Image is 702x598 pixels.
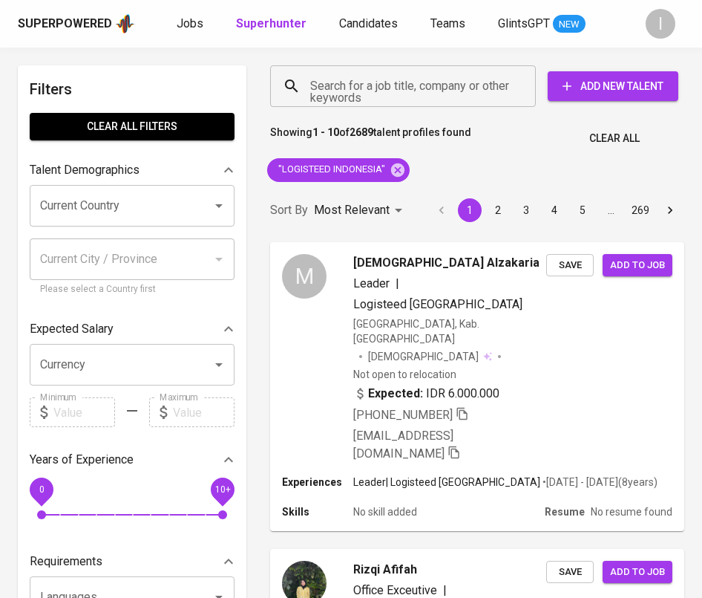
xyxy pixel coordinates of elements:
button: Clear All [583,125,646,152]
a: Superhunter [236,15,309,33]
b: Superhunter [236,16,306,30]
span: Leader [353,276,390,290]
p: Not open to relocation [353,367,456,382]
button: Add New Talent [548,71,678,101]
span: Save [554,564,586,581]
button: Add to job [603,561,672,584]
button: Add to job [603,254,672,277]
input: Value [53,397,115,427]
div: Expected Salary [30,314,234,344]
button: Go to page 4 [542,198,566,222]
b: 1 - 10 [312,126,339,138]
span: Logisteed [GEOGRAPHIC_DATA] [353,297,522,311]
button: Go to page 3 [514,198,538,222]
a: GlintsGPT NEW [498,15,585,33]
span: Clear All [589,129,640,148]
p: Skills [282,504,353,519]
button: Save [546,254,594,277]
span: [DEMOGRAPHIC_DATA] [368,349,481,364]
p: Leader | Logisteed [GEOGRAPHIC_DATA] [353,475,540,490]
a: M[DEMOGRAPHIC_DATA] AlzakariaLeader|Logisteed [GEOGRAPHIC_DATA][GEOGRAPHIC_DATA], Kab. [GEOGRAPHI... [270,242,684,531]
button: Save [546,561,594,584]
span: Rizqi Afifah [353,561,417,579]
span: Clear All filters [42,117,223,136]
span: 0 [39,484,44,495]
div: I [646,9,675,39]
span: Add New Talent [560,77,666,96]
span: GlintsGPT [498,16,550,30]
p: Years of Experience [30,451,134,469]
a: Candidates [339,15,401,33]
p: Please select a Country first [40,282,224,297]
nav: pagination navigation [427,198,684,222]
p: No skill added [353,504,417,519]
p: Sort By [270,201,308,219]
a: Teams [430,15,468,33]
p: Showing of talent profiles found [270,125,471,152]
div: Most Relevant [314,197,407,224]
p: No resume found [591,504,672,519]
h6: Filters [30,77,234,101]
span: "LOGISTEED INDONESIA" [267,163,394,177]
div: Requirements [30,547,234,576]
button: page 1 [458,198,482,222]
button: Go to page 269 [627,198,654,222]
div: M [282,254,327,299]
button: Open [209,195,229,216]
div: [GEOGRAPHIC_DATA], Kab. [GEOGRAPHIC_DATA] [353,316,546,346]
span: [DEMOGRAPHIC_DATA] Alzakaria [353,254,539,272]
p: Talent Demographics [30,161,140,179]
span: Teams [430,16,465,30]
span: Jobs [177,16,203,30]
span: [EMAIL_ADDRESS][DOMAIN_NAME] [353,429,453,461]
div: IDR 6.000.000 [353,385,499,403]
div: Years of Experience [30,445,234,475]
a: Jobs [177,15,206,33]
span: 10+ [214,484,230,495]
b: 2689 [350,126,373,138]
button: Go to page 2 [486,198,510,222]
button: Clear All filters [30,113,234,140]
a: Superpoweredapp logo [18,13,135,35]
span: Candidates [339,16,398,30]
div: "LOGISTEED INDONESIA" [267,158,410,182]
span: NEW [553,17,585,32]
span: | [396,275,399,293]
b: Expected: [368,385,423,403]
img: app logo [115,13,135,35]
span: Save [554,257,586,274]
span: Add to job [610,257,665,274]
p: Experiences [282,475,353,490]
p: • [DATE] - [DATE] ( 8 years ) [540,475,657,490]
div: … [599,203,623,218]
div: Talent Demographics [30,155,234,185]
button: Go to next page [658,198,682,222]
p: Resume [545,504,585,519]
p: Requirements [30,553,102,571]
p: Most Relevant [314,201,390,219]
div: Superpowered [18,16,112,33]
button: Go to page 5 [571,198,594,222]
input: Value [173,397,234,427]
span: Add to job [610,564,665,581]
span: Office Exceutive [353,583,437,597]
p: Expected Salary [30,320,114,338]
span: [PHONE_NUMBER] [353,408,453,422]
button: Open [209,354,229,375]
